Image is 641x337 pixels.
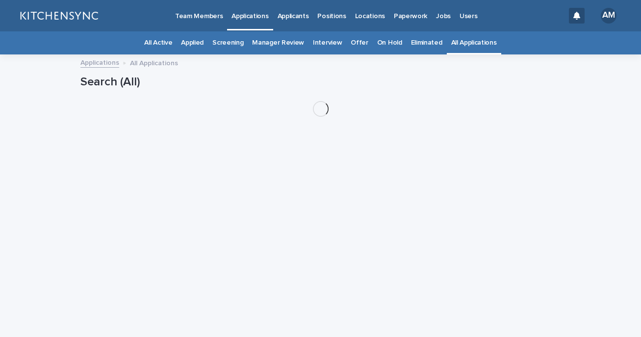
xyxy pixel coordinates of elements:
p: All Applications [130,57,178,68]
a: Applied [181,31,204,54]
a: On Hold [377,31,402,54]
a: Offer [351,31,368,54]
h1: Search (All) [80,75,561,89]
a: Manager Review [252,31,304,54]
img: lGNCzQTxQVKGkIr0XjOy [20,6,98,26]
a: Eliminated [411,31,442,54]
a: Applications [80,56,119,68]
a: Interview [313,31,342,54]
div: AM [601,8,616,24]
a: All Active [144,31,172,54]
a: Screening [212,31,243,54]
a: All Applications [451,31,497,54]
